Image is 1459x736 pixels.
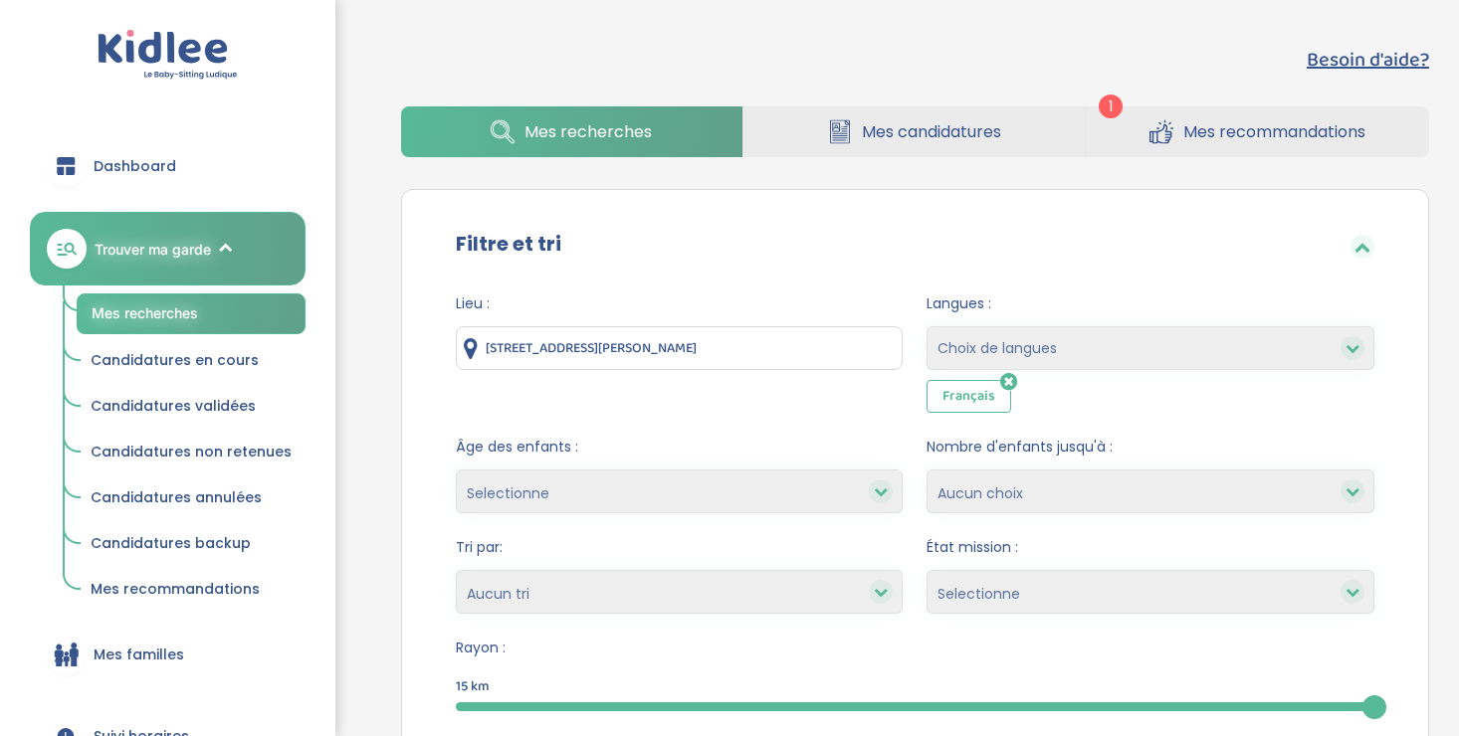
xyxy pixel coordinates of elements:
[401,106,742,157] a: Mes recherches
[77,571,306,609] a: Mes recommandations
[456,326,904,370] input: Ville ou code postale
[30,212,306,285] a: Trouver ma garde
[456,437,904,458] span: Âge des enfants :
[94,644,184,665] span: Mes familles
[98,30,238,81] img: logo.svg
[77,342,306,380] a: Candidatures en cours
[927,293,1374,314] span: Langues :
[1099,94,1123,118] span: 1
[91,350,259,370] span: Candidatures en cours
[30,619,306,690] a: Mes familles
[91,533,251,553] span: Candidatures backup
[456,537,904,558] span: Tri par:
[1183,119,1365,144] span: Mes recommandations
[456,676,490,697] span: 15 km
[456,638,1374,658] span: Rayon :
[77,293,306,334] a: Mes recherches
[1307,45,1429,75] button: Besoin d'aide?
[456,293,904,314] span: Lieu :
[927,380,1011,413] span: Français
[1086,106,1428,157] a: Mes recommandations
[524,119,652,144] span: Mes recherches
[743,106,1085,157] a: Mes candidatures
[456,229,561,259] label: Filtre et tri
[95,239,211,260] span: Trouver ma garde
[77,388,306,426] a: Candidatures validées
[92,304,198,321] span: Mes recherches
[91,442,292,461] span: Candidatures non retenues
[91,487,262,507] span: Candidatures annulées
[77,434,306,471] a: Candidatures non retenues
[927,437,1374,458] span: Nombre d'enfants jusqu'à :
[862,119,1001,144] span: Mes candidatures
[927,537,1374,558] span: État mission :
[77,479,306,517] a: Candidatures annulées
[30,130,306,202] a: Dashboard
[91,579,260,599] span: Mes recommandations
[94,156,176,177] span: Dashboard
[91,396,256,416] span: Candidatures validées
[77,525,306,563] a: Candidatures backup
